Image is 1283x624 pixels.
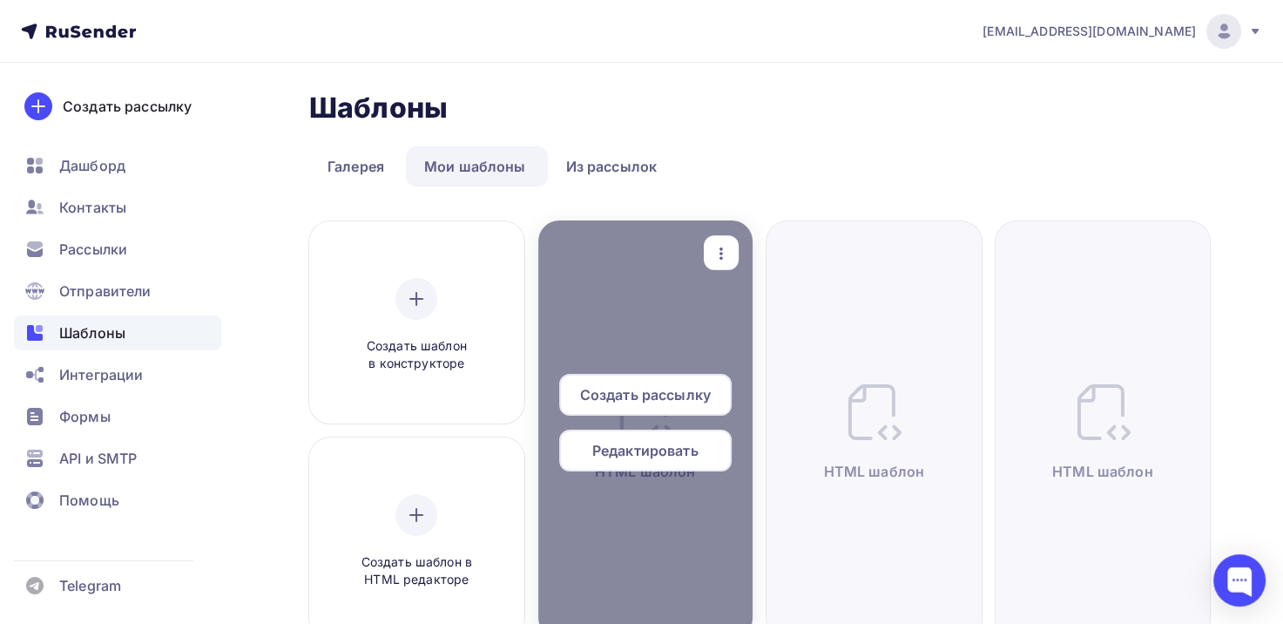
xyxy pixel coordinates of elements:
[548,146,676,187] a: Из рассылок
[983,14,1262,49] a: [EMAIL_ADDRESS][DOMAIN_NAME]
[14,315,221,350] a: Шаблоны
[592,440,699,461] span: Редактировать
[14,274,221,309] a: Отправители
[59,322,125,343] span: Шаблоны
[59,490,119,511] span: Помощь
[59,239,127,260] span: Рассылки
[59,448,137,469] span: API и SMTP
[59,364,143,385] span: Интеграции
[59,281,152,302] span: Отправители
[59,155,125,176] span: Дашборд
[309,91,448,125] h2: Шаблоны
[309,146,402,187] a: Галерея
[334,553,499,589] span: Создать шаблон в HTML редакторе
[983,23,1196,40] span: [EMAIL_ADDRESS][DOMAIN_NAME]
[580,384,711,405] span: Создать рассылку
[14,399,221,434] a: Формы
[63,96,192,117] div: Создать рассылку
[406,146,544,187] a: Мои шаблоны
[59,575,121,596] span: Telegram
[334,337,499,373] span: Создать шаблон в конструкторе
[14,232,221,267] a: Рассылки
[59,406,111,427] span: Формы
[14,190,221,225] a: Контакты
[14,148,221,183] a: Дашборд
[59,197,126,218] span: Контакты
